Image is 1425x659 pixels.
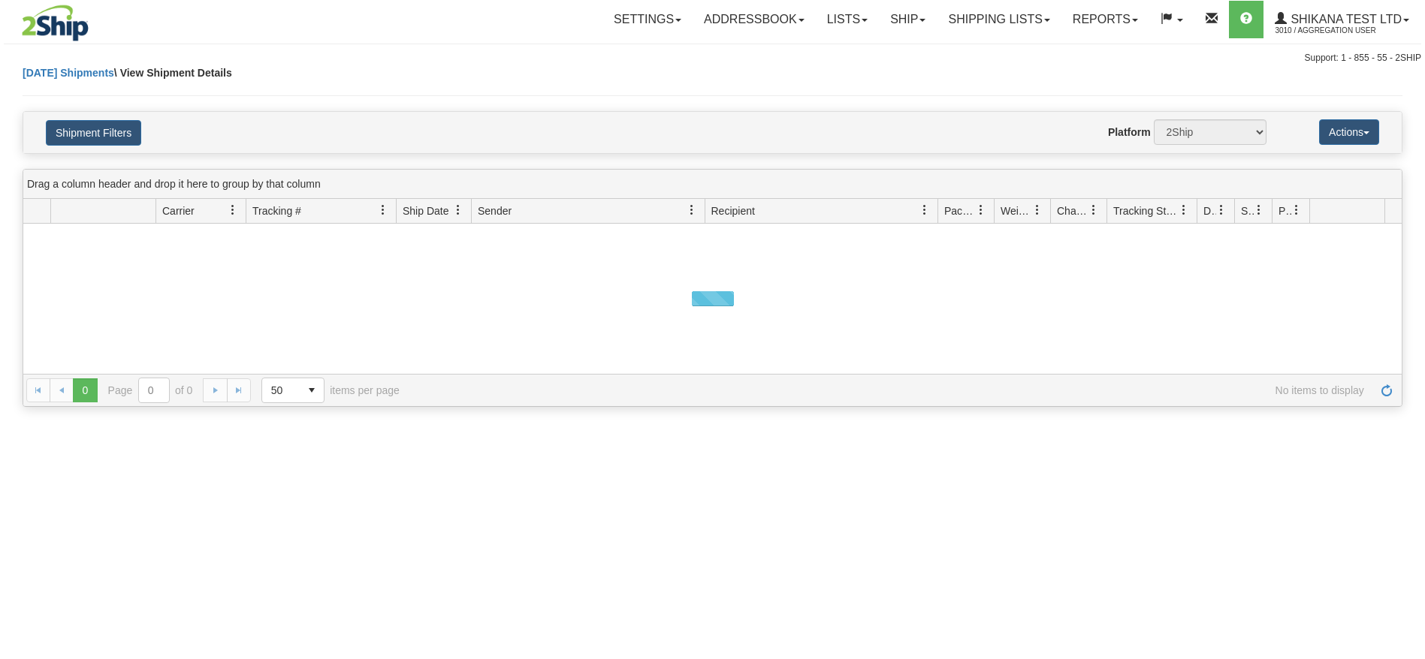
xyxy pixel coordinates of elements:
[1025,197,1050,223] a: Weight filter column settings
[162,203,195,218] span: Carrier
[403,203,448,218] span: Ship Date
[23,67,114,79] a: [DATE] Shipments
[1081,197,1106,223] a: Charge filter column settings
[1279,203,1291,218] span: Pickup Status
[421,384,1364,396] span: No items to display
[261,378,325,403] span: Page sizes drop down
[1246,197,1272,223] a: Shipment Issues filter column settings
[1203,203,1216,218] span: Delivery Status
[816,1,879,38] a: Lists
[1275,23,1387,38] span: 3010 / Aggregation User
[679,197,705,223] a: Sender filter column settings
[445,197,471,223] a: Ship Date filter column settings
[1057,203,1088,218] span: Charge
[1375,378,1399,402] a: Refresh
[271,383,291,398] span: 50
[1113,203,1179,218] span: Tracking Status
[1171,197,1197,223] a: Tracking Status filter column settings
[252,203,301,218] span: Tracking #
[1001,203,1032,218] span: Weight
[478,203,512,218] span: Sender
[968,197,994,223] a: Packages filter column settings
[261,378,400,403] span: items per page
[602,1,693,38] a: Settings
[23,170,1402,199] div: grid grouping header
[1209,197,1234,223] a: Delivery Status filter column settings
[300,378,324,402] span: select
[1284,197,1309,223] a: Pickup Status filter column settings
[1319,119,1379,145] button: Actions
[220,197,246,223] a: Carrier filter column settings
[108,378,193,403] span: Page of 0
[370,197,396,223] a: Tracking # filter column settings
[1061,1,1149,38] a: Reports
[937,1,1061,38] a: Shipping lists
[1263,1,1420,38] a: Shikana Test Ltd 3010 / Aggregation User
[1241,203,1254,218] span: Shipment Issues
[693,1,816,38] a: Addressbook
[46,120,141,146] button: Shipment Filters
[912,197,937,223] a: Recipient filter column settings
[711,203,755,218] span: Recipient
[1287,13,1402,26] span: Shikana Test Ltd
[114,67,232,79] span: \ View Shipment Details
[879,1,937,38] a: Ship
[4,4,107,42] img: logo3010.jpg
[73,378,97,402] span: Page 0
[944,203,976,218] span: Packages
[4,52,1421,65] div: Support: 1 - 855 - 55 - 2SHIP
[1108,125,1151,140] label: Platform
